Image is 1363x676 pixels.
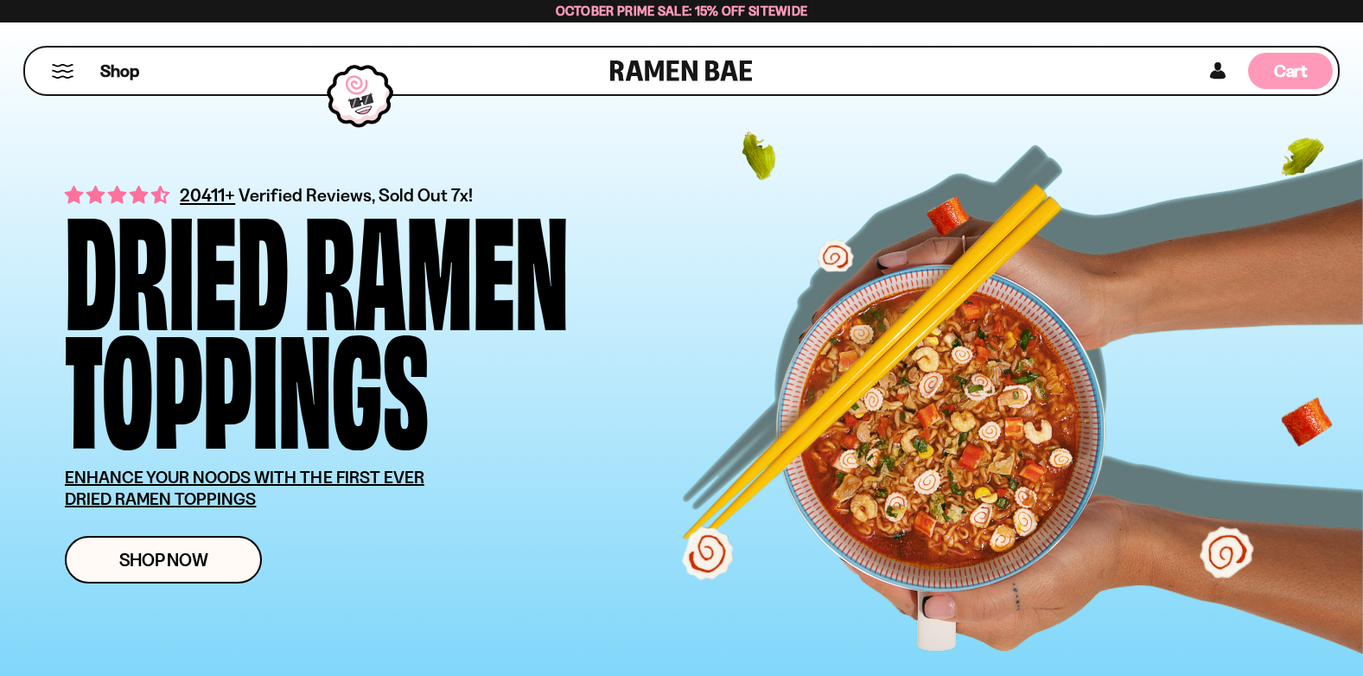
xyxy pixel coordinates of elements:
a: Shop [100,53,139,89]
button: Mobile Menu Trigger [51,64,74,79]
u: ENHANCE YOUR NOODS WITH THE FIRST EVER DRIED RAMEN TOPPINGS [65,467,424,509]
div: Toppings [65,322,429,441]
span: October Prime Sale: 15% off Sitewide [556,3,808,19]
div: Cart [1248,48,1333,94]
div: Ramen [304,204,569,322]
a: Shop Now [65,536,262,584]
div: Dried [65,204,289,322]
span: Shop Now [119,551,208,569]
span: Cart [1274,61,1308,81]
span: Shop [100,60,139,83]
